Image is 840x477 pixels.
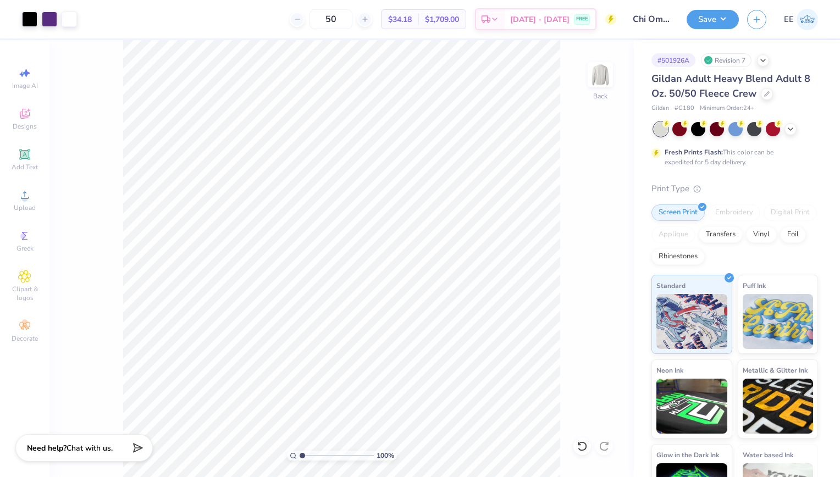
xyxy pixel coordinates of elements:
span: $1,709.00 [425,14,459,25]
button: Save [687,10,739,29]
span: Standard [656,280,686,291]
img: Ella Eskridge [797,9,818,30]
span: Chat with us. [67,443,113,453]
div: Back [593,91,607,101]
strong: Fresh Prints Flash: [665,148,723,157]
a: EE [784,9,818,30]
strong: Need help? [27,443,67,453]
span: Clipart & logos [5,285,44,302]
span: FREE [576,15,588,23]
img: Neon Ink [656,379,727,434]
div: Digital Print [764,204,817,221]
span: Greek [16,244,34,253]
span: $34.18 [388,14,412,25]
input: – – [310,9,352,29]
span: Water based Ink [743,449,793,461]
div: Print Type [651,182,818,195]
div: Vinyl [746,226,777,243]
span: EE [784,13,794,26]
span: [DATE] - [DATE] [510,14,570,25]
div: Transfers [699,226,743,243]
div: Rhinestones [651,248,705,265]
div: Revision 7 [701,53,751,67]
img: Puff Ink [743,294,814,349]
span: Metallic & Glitter Ink [743,364,808,376]
div: Foil [780,226,806,243]
span: Gildan [651,104,669,113]
div: This color can be expedited for 5 day delivery. [665,147,800,167]
span: Decorate [12,334,38,343]
span: Glow in the Dark Ink [656,449,719,461]
img: Standard [656,294,727,349]
div: # 501926A [651,53,695,67]
span: Add Text [12,163,38,171]
img: Metallic & Glitter Ink [743,379,814,434]
span: Minimum Order: 24 + [700,104,755,113]
div: Embroidery [708,204,760,221]
span: Neon Ink [656,364,683,376]
input: Untitled Design [625,8,678,30]
div: Screen Print [651,204,705,221]
span: Designs [13,122,37,131]
span: # G180 [675,104,694,113]
span: Gildan Adult Heavy Blend Adult 8 Oz. 50/50 Fleece Crew [651,72,810,100]
span: 100 % [377,451,394,461]
span: Puff Ink [743,280,766,291]
img: Back [589,64,611,86]
span: Upload [14,203,36,212]
div: Applique [651,226,695,243]
span: Image AI [12,81,38,90]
